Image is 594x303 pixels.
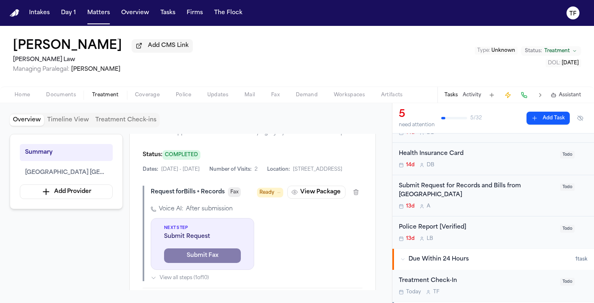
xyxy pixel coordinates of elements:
[502,89,514,101] button: Create Immediate Task
[118,6,152,20] button: Overview
[151,275,362,281] button: View all steps (1of10)
[399,182,555,200] div: Submit Request for Records and Bills from [GEOGRAPHIC_DATA]
[151,188,225,196] div: Request for Bills + Records
[244,92,255,98] span: Mail
[271,92,280,98] span: Fax
[20,164,113,181] button: [GEOGRAPHIC_DATA] [GEOGRAPHIC_DATA]
[491,48,515,53] span: Unknown
[392,216,594,248] div: Open task: Police Report [Verified]
[406,289,421,295] span: Today
[527,112,570,125] button: Add Task
[176,92,191,98] span: Police
[381,92,403,98] span: Artifacts
[475,47,518,55] button: Edit Type: Unknown
[573,112,588,125] button: Hide completed tasks (⌘⇧H)
[575,256,588,263] span: 1 task
[521,46,581,56] button: Change status from Treatment
[560,151,575,159] span: Todo
[399,122,435,128] div: need attention
[296,92,318,98] span: Demand
[399,108,435,121] div: 5
[10,9,19,17] img: Finch Logo
[392,249,594,270] button: Due Within 24 Hours1task
[392,270,594,302] div: Open task: Treatment Check-In
[20,184,113,199] button: Add Provider
[486,89,497,101] button: Add Task
[148,42,189,50] span: Add CMS Link
[463,92,481,98] button: Activity
[406,162,415,168] span: 14d
[58,6,79,20] button: Day 1
[162,150,200,160] span: COMPLETED
[84,6,113,20] button: Matters
[143,152,162,158] span: Status:
[551,92,581,98] button: Assistant
[10,9,19,17] a: Home
[287,186,345,199] button: View Package
[399,149,555,159] div: Health Insurance Card
[46,92,76,98] span: Documents
[525,48,542,54] span: Status:
[560,278,575,286] span: Todo
[160,275,209,281] span: View all steps ( 1 of 10 )
[392,175,594,217] div: Open task: Submit Request for Records and Bills from Emory University Hospital Midtown
[71,66,120,72] span: [PERSON_NAME]
[562,61,579,66] span: [DATE]
[13,39,122,53] h1: [PERSON_NAME]
[26,6,53,20] button: Intakes
[13,55,193,65] h2: [PERSON_NAME] Law
[186,205,233,213] span: After submission
[10,114,44,126] button: Overview
[44,114,92,126] button: Timeline View
[544,48,570,54] span: Treatment
[15,92,30,98] span: Home
[427,235,433,242] span: L B
[433,289,439,295] span: T F
[444,92,458,98] button: Tasks
[392,143,594,175] div: Open task: Health Insurance Card
[13,66,70,72] span: Managing Paralegal:
[409,255,469,263] span: Due Within 24 Hours
[135,92,160,98] span: Coverage
[267,166,290,173] span: Location:
[211,6,246,20] button: The Flock
[164,233,241,241] span: Submit Request
[470,115,482,121] span: 5 / 32
[546,59,581,67] button: Edit DOL: 2025-09-20
[20,144,113,161] button: Summary
[259,189,274,197] span: Ready
[132,39,193,52] button: Add CMS Link
[406,235,415,242] span: 13d
[399,223,555,232] div: Police Report [Verified]
[293,166,342,173] span: [STREET_ADDRESS]
[13,39,122,53] button: Edit matter name
[157,6,179,20] button: Tasks
[209,166,251,173] span: Number of Visits:
[159,205,183,213] span: Voice AI:
[406,203,415,210] span: 13d
[161,166,200,173] span: [DATE] - [DATE]
[143,166,158,173] span: Dates:
[92,114,160,126] button: Treatment Check-ins
[427,203,430,210] span: A
[228,187,241,197] button: Fax
[548,61,560,66] span: DOL :
[92,92,119,98] span: Treatment
[427,162,434,168] span: D B
[518,89,530,101] button: Make a Call
[255,166,257,173] span: 2
[477,48,490,53] span: Type :
[164,248,241,263] button: Submit Fax
[399,276,555,286] div: Treatment Check-In
[207,92,228,98] span: Updates
[164,225,241,231] span: Next Step
[183,6,206,20] button: Firms
[334,92,365,98] span: Workspaces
